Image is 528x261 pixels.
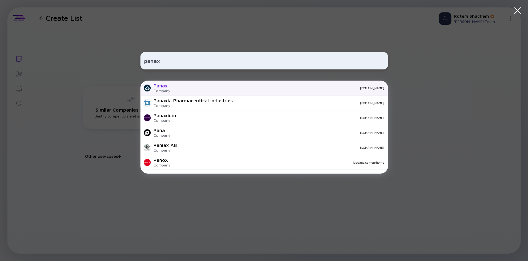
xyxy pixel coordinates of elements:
input: Search Company or Investor... [144,55,384,66]
div: [DOMAIN_NAME] [175,131,384,135]
div: [DOMAIN_NAME] [238,101,384,105]
div: Panax [153,83,170,88]
div: PanoX [153,157,170,163]
div: [DOMAIN_NAME] [181,116,384,120]
div: Panaxia Pharmaceutical Industries [153,98,233,103]
div: Pana [153,127,170,133]
div: [DOMAIN_NAME] [182,146,384,149]
div: Company [153,118,176,123]
div: [DOMAIN_NAME] [175,86,384,90]
div: Panaya [153,172,170,178]
div: Company [153,88,170,93]
div: Company [153,148,177,153]
div: Company [153,163,170,167]
div: Company [153,103,233,108]
div: Company [153,133,170,138]
div: labpano.comen/home [175,161,384,164]
div: Panaxium [153,113,176,118]
div: Paniax AB [153,142,177,148]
